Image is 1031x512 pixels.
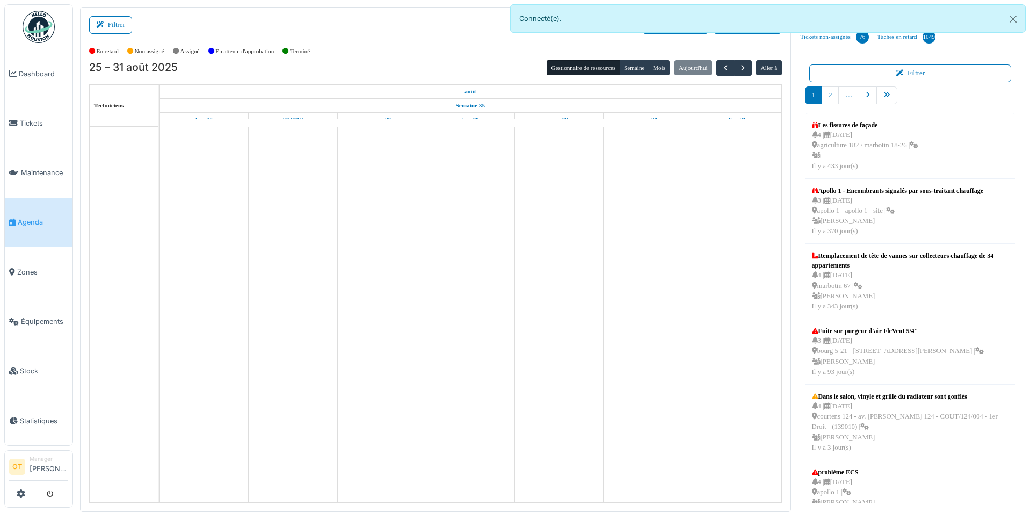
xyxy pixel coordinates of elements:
[809,323,987,380] a: Fuite sur purgeur d'air FleVent 5/4" 3 |[DATE] bourg 5-21 - [STREET_ADDRESS][PERSON_NAME] | [PERS...
[193,113,215,126] a: 25 août 2025
[5,49,72,98] a: Dashboard
[809,248,1012,314] a: Remplacement de tête de vannes sur collecteurs chauffage de 34 appartements 4 |[DATE] marbotin 67...
[635,113,660,126] a: 30 août 2025
[18,217,68,227] span: Agenda
[923,31,935,44] div: 1049
[809,64,1012,82] button: Filtrer
[812,392,1009,401] div: Dans le salon, vinyle et grille du radiateur sont gonflés
[180,47,200,56] label: Assigné
[724,113,749,126] a: 31 août 2025
[97,47,119,56] label: En retard
[756,60,781,75] button: Aller à
[510,4,1026,33] div: Connecté(e).
[838,86,859,104] a: …
[5,297,72,346] a: Équipements
[280,113,306,126] a: 26 août 2025
[812,130,919,171] div: 4 | [DATE] agriculture 182 / marbotin 18-26 | Il y a 433 jour(s)
[5,347,72,396] a: Stock
[809,183,986,240] a: Apollo 1 - Encombrants signalés par sous-traitant chauffage 3 |[DATE] apollo 1 - apollo 1 - site ...
[734,60,752,76] button: Suivant
[547,60,620,75] button: Gestionnaire de ressources
[873,23,940,52] a: Tâches en retard
[369,113,394,126] a: 27 août 2025
[805,86,822,104] a: 1
[19,69,68,79] span: Dashboard
[20,118,68,128] span: Tickets
[812,270,1009,312] div: 4 | [DATE] marbotin 67 | [PERSON_NAME] Il y a 343 jour(s)
[812,326,984,336] div: Fuite sur purgeur d'air FleVent 5/4"
[9,459,25,475] li: OT
[5,247,72,297] a: Zones
[135,47,164,56] label: Non assigné
[5,396,72,445] a: Statistiques
[809,389,1012,456] a: Dans le salon, vinyle et grille du radiateur sont gonflés 4 |[DATE] courtens 124 - av. [PERSON_NA...
[856,31,869,44] div: 76
[822,86,839,104] a: 2
[20,366,68,376] span: Stock
[5,148,72,198] a: Maintenance
[459,113,482,126] a: 28 août 2025
[89,16,132,34] button: Filtrer
[453,99,488,112] a: Semaine 35
[812,186,983,196] div: Apollo 1 - Encombrants signalés par sous-traitant chauffage
[21,168,68,178] span: Maintenance
[805,86,1016,113] nav: pager
[9,455,68,481] a: OT Manager[PERSON_NAME]
[21,316,68,327] span: Équipements
[796,23,873,52] a: Tickets non-assignés
[20,416,68,426] span: Statistiques
[812,336,984,377] div: 3 | [DATE] bourg 5-21 - [STREET_ADDRESS][PERSON_NAME] | [PERSON_NAME] Il y a 93 jour(s)
[809,118,921,174] a: Les fissures de façade 4 |[DATE] agriculture 182 / marbotin 18-26 | Il y a 433 jour(s)
[30,455,68,478] li: [PERSON_NAME]
[30,455,68,463] div: Manager
[23,11,55,43] img: Badge_color-CXgf-gQk.svg
[649,60,670,75] button: Mois
[5,98,72,148] a: Tickets
[290,47,310,56] label: Terminé
[620,60,649,75] button: Semaine
[17,267,68,277] span: Zones
[5,198,72,247] a: Agenda
[547,113,571,126] a: 29 août 2025
[89,61,178,74] h2: 25 – 31 août 2025
[1001,5,1025,33] button: Close
[812,120,919,130] div: Les fissures de façade
[674,60,712,75] button: Aujourd'hui
[812,401,1009,453] div: 4 | [DATE] courtens 124 - av. [PERSON_NAME] 124 - COUT/124/004 - 1er Droit - (139010) | [PERSON_N...
[94,102,124,109] span: Techniciens
[215,47,274,56] label: En attente d'approbation
[716,60,734,76] button: Précédent
[812,467,875,477] div: problème ECS
[462,85,478,98] a: 25 août 2025
[812,251,1009,270] div: Remplacement de tête de vannes sur collecteurs chauffage de 34 appartements
[812,196,983,237] div: 3 | [DATE] apollo 1 - apollo 1 - site | [PERSON_NAME] Il y a 370 jour(s)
